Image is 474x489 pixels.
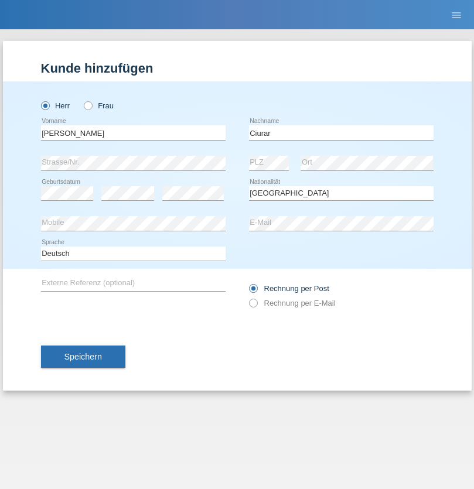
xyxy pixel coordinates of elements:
i: menu [451,9,462,21]
h1: Kunde hinzufügen [41,61,434,76]
span: Speichern [64,352,102,361]
a: menu [445,11,468,18]
input: Herr [41,101,49,109]
button: Speichern [41,346,125,368]
input: Frau [84,101,91,109]
label: Herr [41,101,70,110]
label: Frau [84,101,114,110]
label: Rechnung per Post [249,284,329,293]
input: Rechnung per Post [249,284,257,299]
label: Rechnung per E-Mail [249,299,336,307]
input: Rechnung per E-Mail [249,299,257,313]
